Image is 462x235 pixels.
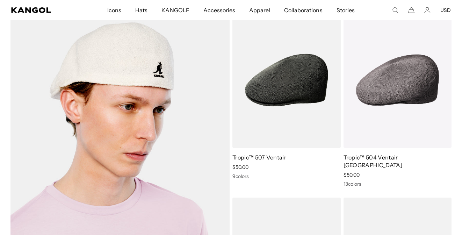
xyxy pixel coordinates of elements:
div: 9 colors [232,173,341,179]
button: Cart [408,7,414,13]
span: $50.00 [232,164,248,170]
summary: Search here [392,7,398,13]
img: Tropic™ 507 Ventair [232,12,341,148]
a: Tropic™ 504 Ventair [GEOGRAPHIC_DATA] [344,154,402,169]
img: Tropic™ 504 Ventair USA [344,12,452,148]
a: Kangol [11,7,71,13]
button: USD [440,7,451,13]
span: $50.00 [344,172,360,178]
a: Account [424,7,431,13]
div: 13 colors [344,181,452,187]
a: Tropic™ 507 Ventair [232,154,286,161]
